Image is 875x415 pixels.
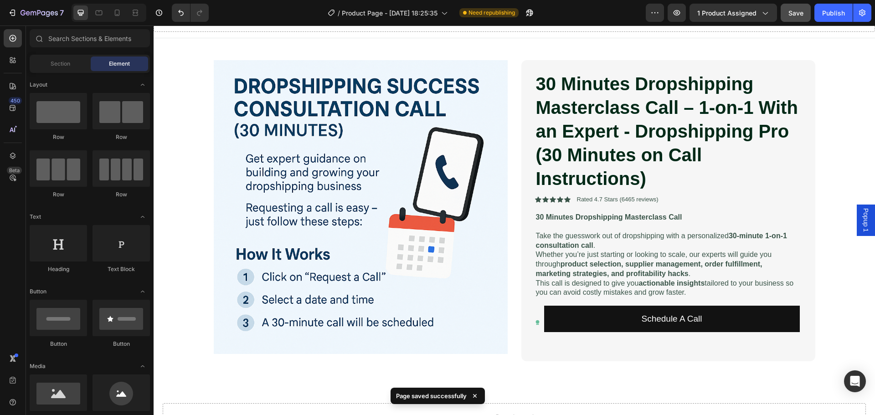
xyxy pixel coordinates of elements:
[382,253,645,272] p: This call is designed to give you tailored to your business so you can avoid costly mistakes and ...
[93,190,150,199] div: Row
[423,170,505,178] p: Rated 4.7 Stars (6465 reviews)
[30,265,87,273] div: Heading
[30,362,46,370] span: Media
[382,206,633,224] strong: 30-minute 1-on-1 consultation call
[391,280,646,307] button: <p>Schedule A Call</p>
[468,9,515,17] span: Need republishing
[342,388,391,395] div: Drop element here
[30,287,46,296] span: Button
[781,4,811,22] button: Save
[844,370,866,392] div: Open Intercom Messenger
[30,340,87,348] div: Button
[697,8,757,18] span: 1 product assigned
[4,4,68,22] button: 7
[382,235,609,252] strong: product selection, supplier management, order fulfillment, marketing strategies, and profitabilit...
[342,8,437,18] span: Product Page - [DATE] 18:25:35
[93,340,150,348] div: Button
[814,4,853,22] button: Publish
[135,359,150,374] span: Toggle open
[788,9,803,17] span: Save
[60,7,64,18] p: 7
[396,391,467,400] p: Page saved successfully
[109,60,130,68] span: Element
[338,8,340,18] span: /
[708,183,717,206] span: Popup 1
[7,167,22,174] div: Beta
[30,213,41,221] span: Text
[381,46,646,166] h1: 30 Minutes Dropshipping Masterclass Call – 1-on-1 With an Expert - Dropshipping Pro (30 Minutes o...
[9,97,22,104] div: 450
[382,188,529,195] strong: 30 Minutes Dropshipping Masterclass Call
[93,133,150,141] div: Row
[30,190,87,199] div: Row
[135,77,150,92] span: Toggle open
[93,265,150,273] div: Text Block
[822,8,845,18] div: Publish
[30,29,150,47] input: Search Sections & Elements
[488,286,548,301] p: Schedule A Call
[135,284,150,299] span: Toggle open
[382,206,645,253] p: Take the guesswork out of dropshipping with a personalized . Whether you’re just starting or look...
[154,26,875,415] iframe: Design area
[30,133,87,141] div: Row
[690,4,777,22] button: 1 product assigned
[485,254,551,261] strong: actionable insights
[51,60,70,68] span: Section
[135,210,150,224] span: Toggle open
[30,81,47,89] span: Layout
[172,4,209,22] div: Undo/Redo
